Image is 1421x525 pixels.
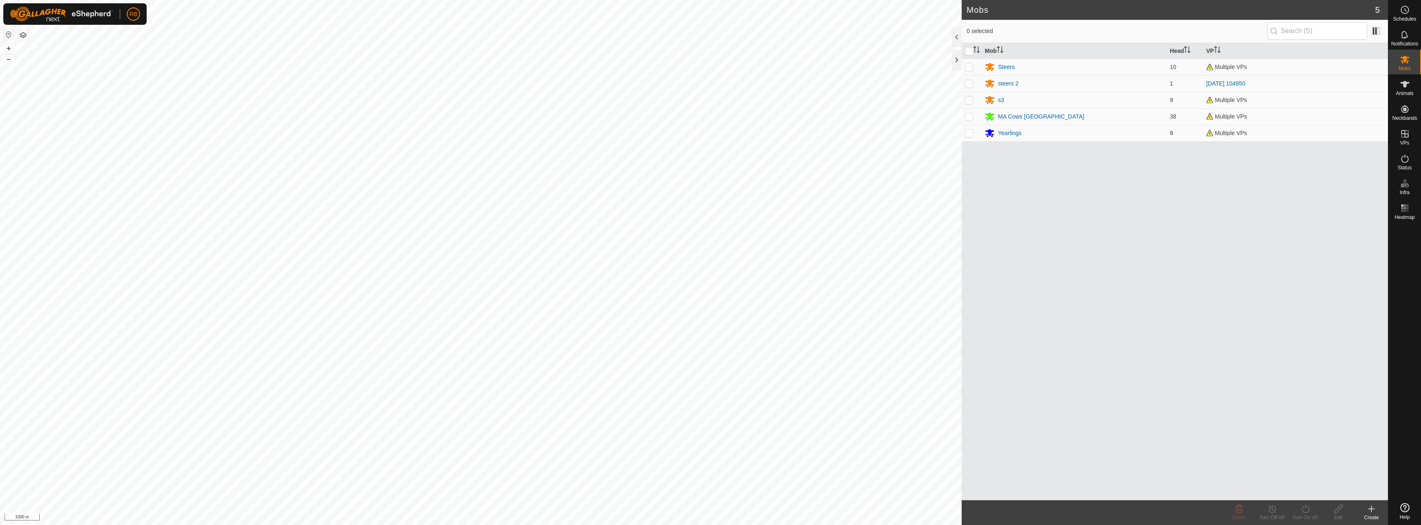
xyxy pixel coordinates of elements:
button: Reset Map [4,30,14,40]
div: MA Cows [GEOGRAPHIC_DATA] [998,112,1084,121]
span: Help [1400,515,1410,520]
button: – [4,54,14,64]
a: Help [1388,500,1421,523]
span: 38 [1170,113,1176,120]
div: Create [1355,514,1388,521]
span: Multiple VPs [1206,130,1247,136]
th: Mob [981,43,1167,59]
span: Heatmap [1395,215,1415,220]
span: RB [129,10,137,19]
span: Animals [1396,91,1414,96]
span: Schedules [1393,17,1416,21]
p-sorticon: Activate to sort [973,48,980,54]
div: Edit [1322,514,1355,521]
span: 5 [1375,4,1380,16]
span: 8 [1170,130,1173,136]
span: 10 [1170,64,1176,70]
span: Multiple VPs [1206,113,1247,120]
span: 1 [1170,80,1173,87]
span: Delete [1232,515,1247,520]
div: Turn On VP [1289,514,1322,521]
span: Mobs [1399,66,1411,71]
p-sorticon: Activate to sort [997,48,1003,54]
span: 0 selected [967,27,1267,36]
img: Gallagher Logo [10,7,113,21]
span: Multiple VPs [1206,97,1247,103]
a: Contact Us [489,514,513,522]
th: VP [1203,43,1388,59]
span: Notifications [1391,41,1418,46]
h2: Mobs [967,5,1375,15]
span: Neckbands [1392,116,1417,121]
a: [DATE] 104950 [1206,80,1245,87]
p-sorticon: Activate to sort [1214,48,1221,54]
button: Map Layers [18,30,28,40]
div: Turn Off VP [1256,514,1289,521]
th: Head [1167,43,1203,59]
div: Yearlings [998,129,1022,138]
span: Multiple VPs [1206,64,1247,70]
a: Privacy Policy [448,514,479,522]
input: Search (S) [1267,22,1367,40]
div: s3 [998,96,1004,105]
button: + [4,43,14,53]
p-sorticon: Activate to sort [1184,48,1191,54]
span: Infra [1400,190,1409,195]
span: VPs [1400,140,1409,145]
span: 9 [1170,97,1173,103]
div: Steers [998,63,1015,71]
span: Status [1397,165,1411,170]
div: steers 2 [998,79,1019,88]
